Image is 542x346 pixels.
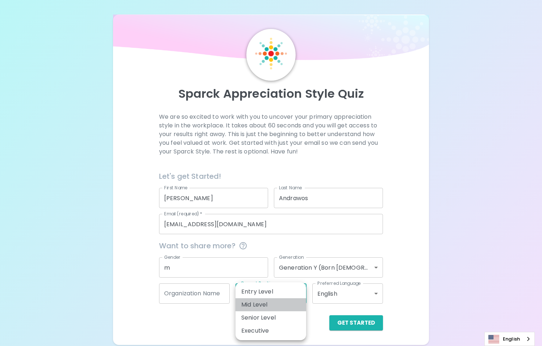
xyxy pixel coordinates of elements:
aside: Language selected: English [484,332,535,346]
li: Entry Level [235,285,306,298]
li: Senior Level [235,311,306,324]
li: Executive [235,324,306,337]
li: Mid Level [235,298,306,311]
div: Language [484,332,535,346]
a: English [485,332,534,346]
